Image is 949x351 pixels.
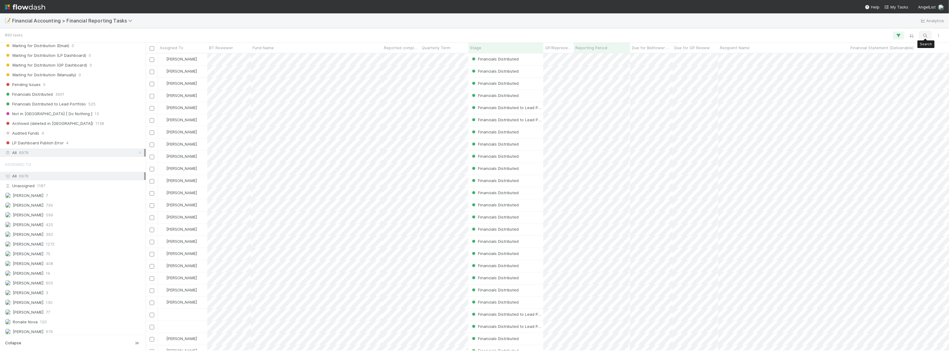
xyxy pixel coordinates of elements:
[161,166,165,171] img: avatar_fee1282a-8af6-4c79-b7c7-bf2cfad99775.png
[150,143,154,147] input: Toggle Row Selected
[166,117,197,122] span: [PERSON_NAME]
[471,312,552,317] span: Financials Distributed to Lead Portfolio
[166,215,197,219] span: [PERSON_NAME]
[150,118,154,123] input: Toggle Row Selected
[632,45,671,51] span: Due for Belltower Review
[46,201,53,209] span: 739
[161,81,165,86] img: avatar_e5ec2f5b-afc7-4357-8cf1-2139873d70b1.png
[13,271,43,276] span: [PERSON_NAME]
[161,215,165,219] img: avatar_fee1282a-8af6-4c79-b7c7-bf2cfad99775.png
[161,105,165,110] img: avatar_f10b6879-7343-4620-b098-c5dd14efa601.png
[865,4,880,10] div: Help
[5,172,144,180] div: All
[13,203,43,208] span: [PERSON_NAME]
[150,301,154,305] input: Toggle Row Selected
[89,52,91,59] span: 0
[471,142,519,146] span: Financials Distributed
[5,61,87,69] span: Waiting for Distribution (GP Dashboard)
[46,299,53,306] span: 130
[46,289,48,297] span: 3
[5,52,86,59] span: Waiting for Distribution (LP Dashboard)
[161,190,165,195] img: avatar_fee1282a-8af6-4c79-b7c7-bf2cfad99775.png
[161,263,165,268] img: avatar_705f3a58-2659-4f93-91ad-7a5be837418b.png
[161,239,165,244] img: avatar_705f3a58-2659-4f93-91ad-7a5be837418b.png
[720,45,750,51] span: Recipient Name
[471,81,519,86] span: Financials Distributed
[471,154,519,159] span: Financials Distributed
[5,182,144,190] div: Unassigned
[5,319,11,325] img: avatar_0d9988fd-9a15-4cc7-ad96-88feab9e0fa9.png
[72,42,74,50] span: 0
[160,202,197,208] div: [PERSON_NAME]
[46,231,53,238] span: 392
[13,319,38,324] span: Ronalie Nova
[166,263,197,268] span: [PERSON_NAME]
[471,299,519,305] div: Financials Distributed
[161,202,165,207] img: avatar_fee1282a-8af6-4c79-b7c7-bf2cfad99775.png
[161,300,165,305] img: avatar_705f3a58-2659-4f93-91ad-7a5be837418b.png
[161,57,165,61] img: avatar_8d06466b-a936-4205-8f52-b0cc03e2a179.png
[150,252,154,256] input: Toggle Row Selected
[13,251,43,256] span: [PERSON_NAME]
[471,239,519,244] span: Financials Distributed
[160,299,197,305] div: [PERSON_NAME]
[471,129,519,134] span: Financials Distributed
[166,239,197,244] span: [PERSON_NAME]
[5,120,93,127] span: Archived (deleted in [GEOGRAPHIC_DATA])
[46,250,50,258] span: 75
[166,69,197,74] span: [PERSON_NAME]
[13,300,43,305] span: [PERSON_NAME]
[471,263,519,268] span: Financials Distributed
[166,202,197,207] span: [PERSON_NAME]
[150,46,154,51] input: Toggle All Rows Selected
[150,337,154,342] input: Toggle Row Selected
[471,202,519,208] div: Financials Distributed
[5,192,11,198] img: avatar_17610dbf-fae2-46fa-90b6-017e9223b3c9.png
[5,299,11,305] img: avatar_487f705b-1efa-4920-8de6-14528bcda38c.png
[150,82,154,86] input: Toggle Row Selected
[5,212,11,218] img: avatar_030f5503-c087-43c2-95d1-dd8963b2926c.png
[166,178,197,183] span: [PERSON_NAME]
[471,300,519,305] span: Financials Distributed
[5,91,53,98] span: Financials Distributed
[150,94,154,98] input: Toggle Row Selected
[150,215,154,220] input: Toggle Row Selected
[470,45,481,51] span: Stage
[5,81,41,88] span: Pending Issues
[471,178,519,183] span: Financials Distributed
[166,142,197,146] span: [PERSON_NAME]
[471,153,519,159] div: Financials Distributed
[166,129,197,134] span: [PERSON_NAME]
[5,158,31,170] span: Assigned To
[13,193,43,198] span: [PERSON_NAME]
[13,329,43,334] span: [PERSON_NAME]
[471,105,543,111] div: Financials Distributed to Lead Portfolio
[160,226,197,232] div: [PERSON_NAME]
[161,69,165,74] img: avatar_705f3a58-2659-4f93-91ad-7a5be837418b.png
[13,242,43,246] span: [PERSON_NAME]
[471,166,519,171] span: Financials Distributed
[166,300,197,305] span: [PERSON_NAME]
[13,280,43,285] span: [PERSON_NAME]
[90,61,92,69] span: 0
[471,263,519,269] div: Financials Distributed
[161,287,165,292] img: avatar_8c44b08f-3bc4-4c10-8fb8-2c0d4b5a4cd3.png
[46,279,53,287] span: 605
[5,231,11,237] img: avatar_e5ec2f5b-afc7-4357-8cf1-2139873d70b1.png
[160,92,197,98] div: [PERSON_NAME]
[471,190,519,195] span: Financials Distributed
[66,139,69,147] span: 4
[13,222,43,227] span: [PERSON_NAME]
[166,93,197,98] span: [PERSON_NAME]
[160,141,197,147] div: [PERSON_NAME]
[161,178,165,183] img: avatar_705f3a58-2659-4f93-91ad-7a5be837418b.png
[150,167,154,171] input: Toggle Row Selected
[150,240,154,244] input: Toggle Row Selected
[166,275,197,280] span: [PERSON_NAME]
[166,251,197,256] span: [PERSON_NAME]
[43,81,46,88] span: 5
[150,191,154,196] input: Toggle Row Selected
[166,81,197,86] span: [PERSON_NAME]
[471,324,552,329] span: Financials Distributed to Lead Portfolio
[13,290,43,295] span: [PERSON_NAME]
